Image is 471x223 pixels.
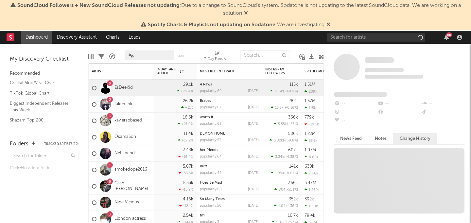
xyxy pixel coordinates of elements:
div: 33.3k [305,139,318,143]
button: 60 [444,35,449,40]
div: Buff [200,165,259,168]
div: 115k [289,83,298,87]
div: 7-Day Fans Added (7-Day Fans Added) [204,55,230,63]
div: 10.8k [305,204,318,208]
div: -19.1k [305,122,319,126]
button: Tracked Artists(20) [44,142,78,146]
div: worth it [200,116,259,119]
div: 7.46k [305,171,318,176]
div: 1.26M [305,188,319,192]
div: 115k [305,106,316,110]
input: Search... [240,50,289,60]
a: Cash [PERSON_NAME] [114,181,151,192]
div: fml [200,214,259,217]
a: fml [200,214,205,217]
span: +57 % [288,122,297,126]
div: ( ) [271,171,298,175]
input: Search for artists [327,33,425,42]
div: ( ) [270,138,298,142]
button: Change History [393,133,437,144]
div: Most Recent Track [200,69,249,73]
div: 29.1k [183,83,193,87]
div: ( ) [274,187,298,192]
div: -- [377,108,421,117]
div: 10.7k [288,214,298,218]
div: popularity: 61 [200,106,221,109]
a: Critical Algo/Viral Chart [10,79,72,86]
div: 60 [446,32,452,37]
div: -- [421,108,464,117]
div: her friends [200,148,259,152]
span: Fans Added by Platform [334,92,387,97]
div: 11.4k [183,132,193,136]
div: -- [334,108,377,117]
span: -36 % [288,204,297,208]
a: Buff [200,165,207,168]
span: Dismiss [244,11,248,16]
div: A&R Pipeline [109,47,115,66]
div: -- [334,100,377,108]
a: TikTok Global Chart [10,90,72,97]
input: Search for folders... [10,152,78,161]
div: 16.6k [183,115,193,120]
div: popularity: 64 [200,155,222,158]
div: 26.2k [183,99,193,103]
a: So Many Tears [200,197,225,201]
div: popularity: 56 [200,204,221,208]
div: 282k [288,99,298,103]
button: Save [177,54,185,58]
div: popularity: 68 [200,188,222,191]
div: ( ) [271,155,298,159]
div: popularity: 62 [200,122,221,126]
div: Hoes Be Mad [200,181,259,185]
div: +17.2 % [178,138,193,142]
div: popularity: 69 [200,89,222,93]
span: 7-Day Fans Added [157,67,178,75]
div: Artist [92,69,141,73]
div: [DATE] [248,139,259,142]
div: 779k [305,115,314,120]
div: 607k [288,148,298,152]
div: ( ) [274,204,298,208]
span: -8.07 % [285,172,297,175]
span: -51.1 % [287,188,297,192]
div: [DATE] [248,122,259,126]
a: Llondon actress [114,216,146,222]
div: 5.47M [305,181,316,185]
div: [DATE] [248,204,259,208]
div: [DATE] [248,188,259,191]
span: 1.04k [278,204,288,208]
div: 1.22M [305,132,316,136]
div: 5.33k [183,181,193,185]
a: Nine Vicious [114,200,139,205]
div: [DATE] [248,89,259,93]
a: EsDeeKid [114,85,133,91]
div: 1.51M [305,83,315,87]
span: : Due to a change to SoundCloud's system, Sodatone is not updating to the latest SoundCloud data.... [17,3,461,16]
div: Spotify Monthly Listeners [305,69,354,73]
div: Filters [98,47,104,66]
div: +21.9 % [178,122,193,126]
a: Braces [200,99,211,103]
a: DEMON HOME [200,132,225,136]
div: -- [421,100,464,108]
span: +0.16 % [285,106,297,110]
span: Dismiss [326,22,330,28]
div: So Many Tears [200,197,259,201]
a: smokedope2016 [114,167,147,173]
div: +29.4 % [177,89,193,93]
div: 4.16k [183,197,193,201]
div: 366k [288,115,298,120]
div: 79.4k [305,214,315,218]
span: +69.8 % [284,139,297,142]
div: My Discovery Checklist [10,55,78,63]
div: 209k [305,89,317,94]
a: her friends [200,148,218,152]
a: fakemink [114,102,132,107]
span: SoundCloud Followers + New SoundCloud Releases not updating [17,3,180,8]
span: Spotify Charts & Playlists not updating on Sodatone [148,22,275,28]
div: 352k [289,197,298,201]
a: Some Artist [365,57,394,64]
div: 141k [289,164,298,169]
a: Hoes Be Mad [200,181,222,185]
